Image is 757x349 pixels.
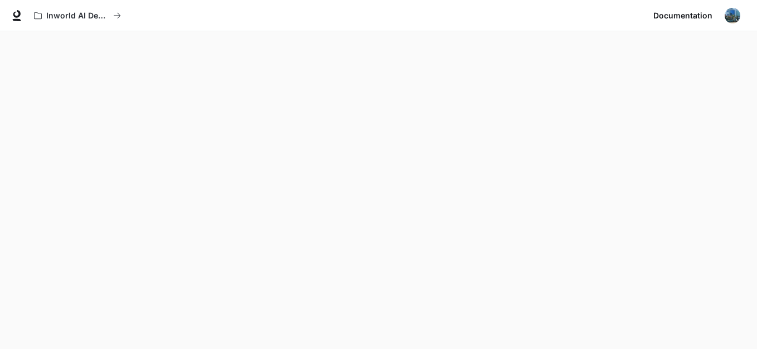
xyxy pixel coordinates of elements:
button: User avatar [721,4,744,27]
p: Inworld AI Demos [46,11,109,21]
a: Documentation [649,4,717,27]
span: Documentation [653,9,712,23]
button: All workspaces [29,4,126,27]
img: User avatar [725,8,740,23]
